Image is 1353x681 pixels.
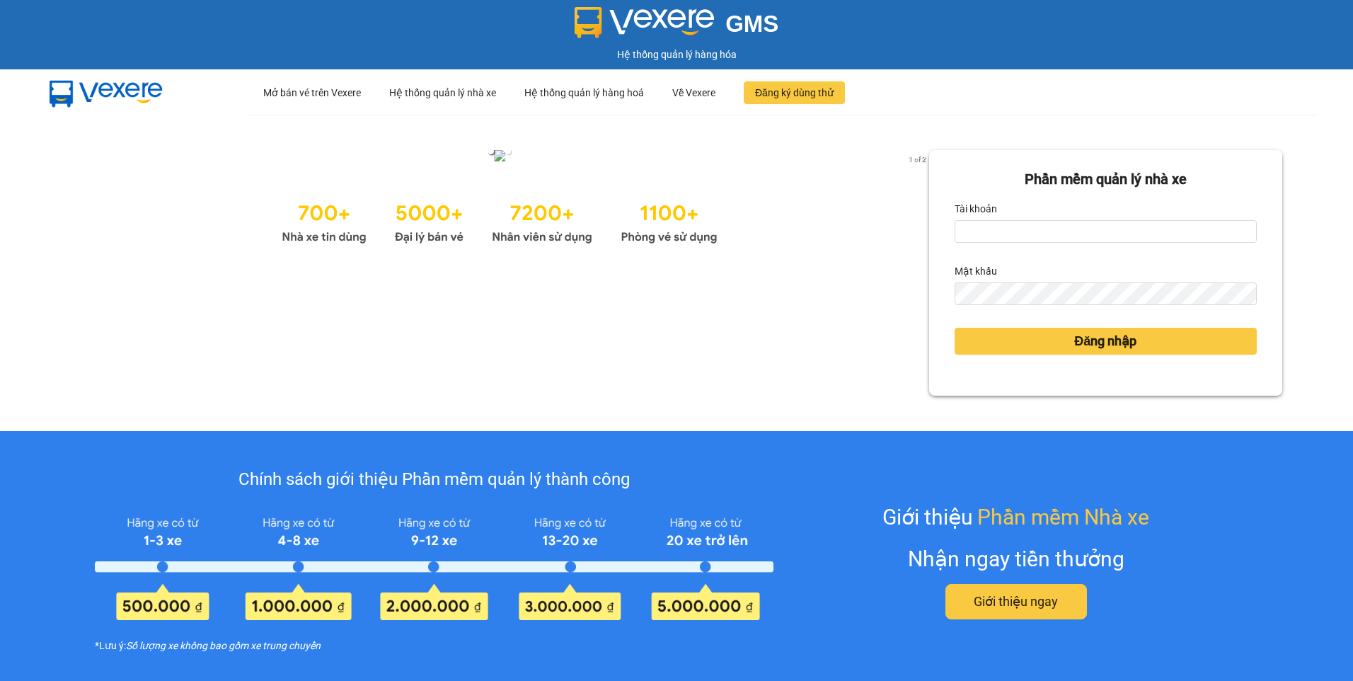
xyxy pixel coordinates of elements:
[575,7,715,38] img: logo 2
[95,467,773,493] div: Chính sách giới thiệu Phần mềm quản lý thành công
[882,500,1149,534] div: Giới thiệu
[955,220,1257,243] input: Tài khoản
[725,11,778,37] span: GMS
[575,21,779,33] a: GMS
[908,542,1124,576] div: Nhận ngay tiền thưởng
[744,81,845,104] button: Đăng ký dùng thử
[126,638,321,653] i: Số lượng xe không bao gồm xe trung chuyển
[974,592,1058,612] span: Giới thiệu ngay
[71,150,91,166] button: previous slide / item
[524,70,644,115] div: Hệ thống quản lý hàng hoá
[505,149,511,154] li: slide item 2
[755,85,834,101] span: Đăng ký dùng thử
[1074,331,1136,351] span: Đăng nhập
[955,328,1257,355] button: Đăng nhập
[389,70,496,115] div: Hệ thống quản lý nhà xe
[955,168,1257,190] div: Phần mềm quản lý nhà xe
[95,638,773,653] div: *Lưu ý:
[282,194,718,248] img: Statistics.png
[955,282,1257,305] input: Mật khẩu
[955,260,997,282] label: Mật khẩu
[904,150,929,168] p: 1 of 2
[977,500,1149,534] span: Phần mềm Nhà xe
[909,150,929,166] button: next slide / item
[35,69,177,116] img: mbUUG5Q.png
[95,511,773,620] img: policy-intruduce-detail.png
[488,149,494,154] li: slide item 1
[4,47,1349,62] div: Hệ thống quản lý hàng hóa
[955,198,997,220] label: Tài khoản
[945,584,1087,619] button: Giới thiệu ngay
[263,70,361,115] div: Mở bán vé trên Vexere
[672,70,715,115] div: Về Vexere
